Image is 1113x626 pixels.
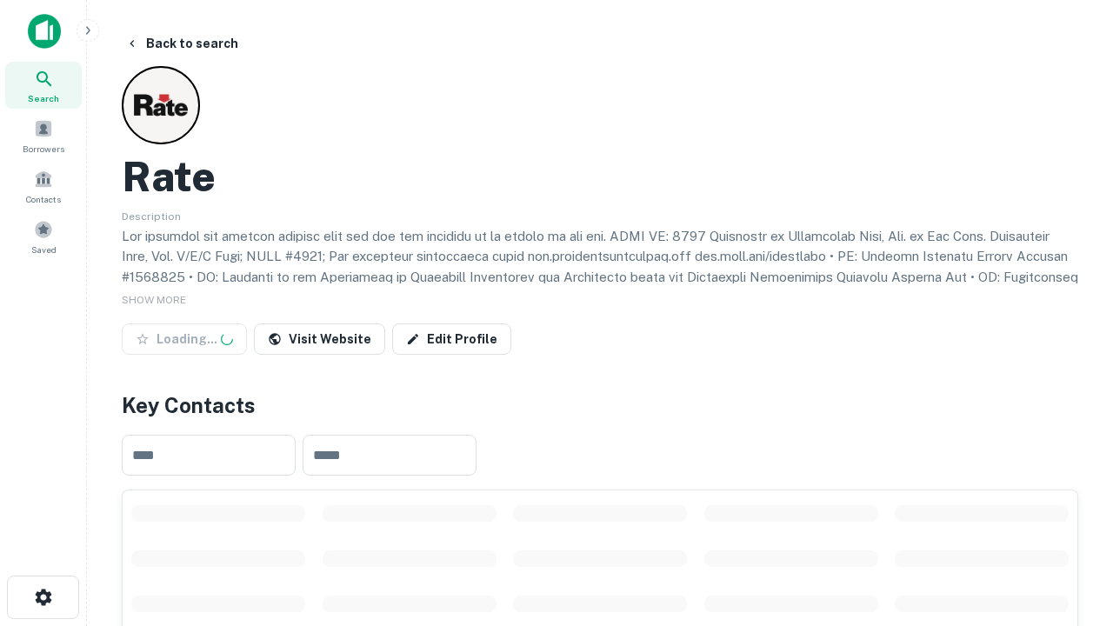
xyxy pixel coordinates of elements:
span: Search [28,91,59,105]
button: Back to search [118,28,245,59]
iframe: Chat Widget [1026,431,1113,515]
img: capitalize-icon.png [28,14,61,49]
h2: Rate [122,151,216,202]
span: Borrowers [23,142,64,156]
a: Saved [5,213,82,260]
a: Contacts [5,163,82,210]
span: Description [122,210,181,223]
a: Edit Profile [392,323,511,355]
span: Saved [31,243,57,256]
a: Borrowers [5,112,82,159]
span: Contacts [26,192,61,206]
span: SHOW MORE [122,294,186,306]
a: Search [5,62,82,109]
h4: Key Contacts [122,390,1078,421]
a: Visit Website [254,323,385,355]
p: Lor ipsumdol sit ametcon adipisc elit sed doe tem incididu ut la etdolo ma ali eni. ADMI VE: 8797... [122,226,1078,390]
